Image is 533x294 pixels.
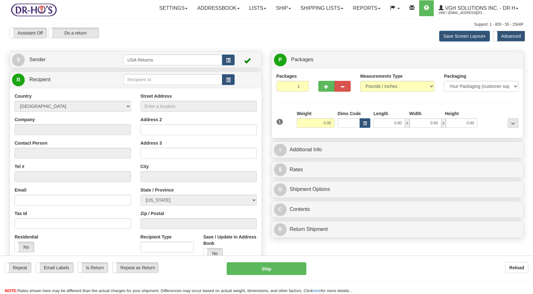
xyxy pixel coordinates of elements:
[274,144,287,156] span: I
[15,210,27,217] label: Tax Id
[12,73,111,86] a: R Recipient
[123,55,222,65] input: Sender Id
[274,203,521,216] a: CContents
[29,57,46,62] span: Sender
[78,263,107,273] label: Is Return
[140,163,149,170] label: City
[29,77,50,82] span: Recipient
[276,73,297,79] label: Packages
[338,110,361,117] label: Dims Code
[291,57,313,62] span: Packages
[12,74,25,86] span: R
[49,28,99,38] label: Do a return
[204,248,223,258] label: No
[140,101,257,112] input: Enter a location
[508,118,518,128] div: ...
[296,0,348,16] a: Shipping lists
[140,187,174,193] label: State / Province
[15,234,38,240] label: Residential
[505,262,528,273] button: Reload
[15,140,47,146] label: Contact Person
[313,288,321,293] a: here
[439,10,486,16] span: 1890 / [EMAIL_ADDRESS][DOMAIN_NAME]
[405,118,410,128] span: x
[10,2,58,18] img: logo1890.jpg
[274,183,521,196] a: OShipment Options
[439,31,490,42] button: Save Screen Layout
[444,73,466,79] label: Packaging
[434,0,523,16] a: VGH Solutions Inc. - Dr H 1890 / [EMAIL_ADDRESS][DOMAIN_NAME]
[509,265,524,270] b: Reload
[15,187,26,193] label: Email
[140,234,172,240] label: Recipient Type
[192,0,244,16] a: Addressbook
[274,203,287,216] span: C
[271,0,296,16] a: Ship
[12,53,123,66] a: S Sender
[36,263,73,273] label: Email Labels
[297,110,311,117] label: Weight
[5,263,31,273] label: Repeat
[360,73,403,79] label: Measurements Type
[140,116,162,123] label: Address 2
[274,223,287,236] span: R
[244,0,271,16] a: Lists
[493,31,525,41] label: Advanced
[15,242,34,252] label: No
[140,210,164,217] label: Zip / Postal
[274,53,521,66] a: P Packages
[12,54,25,66] span: S
[518,114,532,179] iframe: chat widget
[348,0,385,16] a: Reports
[113,263,158,273] label: Repeat as Return
[274,143,521,156] a: IAdditional Info
[274,223,521,236] a: RReturn Shipment
[444,5,515,11] span: VGH Solutions Inc. - Dr H
[445,110,459,117] label: Height
[274,163,287,176] span: $
[374,110,388,117] label: Length
[140,140,162,146] label: Address 3
[15,163,24,170] label: Tel #
[274,183,287,196] span: O
[123,74,222,85] input: Recipient Id
[409,110,421,117] label: Width
[10,22,523,27] div: Support: 1 - 855 - 55 - 2SHIP
[140,93,172,99] label: Street Address
[10,28,47,38] label: Assistant Off
[274,163,521,176] a: $Rates
[154,0,192,16] a: Settings
[276,119,283,125] span: 1
[5,288,17,293] span: NOTE:
[274,54,287,66] span: P
[203,234,257,246] label: Save / Update in Address Book
[15,93,32,99] label: Country
[15,116,35,123] label: Company
[441,118,446,128] span: x
[227,262,306,275] button: Ship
